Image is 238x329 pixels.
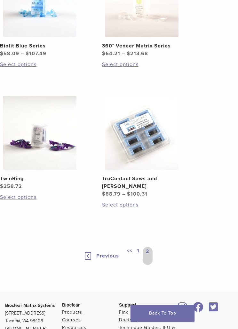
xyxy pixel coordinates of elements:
[3,96,76,170] img: TwinRing
[191,306,205,312] a: Bioclear
[136,247,141,265] a: 1
[119,309,168,323] a: Find Bioclear Trained Doctors
[62,317,81,323] a: Courses
[26,50,29,57] span: $
[102,42,181,50] h2: 360° Veneer Matrix Series
[105,96,178,170] img: TruContact Saws and Sanders
[102,96,181,198] a: TruContact Saws and SandersTruContact Saws and [PERSON_NAME]
[96,253,119,259] span: Previous
[102,191,106,197] span: $
[102,50,120,57] bdi: 64.21
[102,175,181,190] h2: TruContact Saws and [PERSON_NAME]
[122,50,125,57] span: –
[127,50,148,57] bdi: 213.68
[125,247,134,265] a: <<
[127,191,131,197] span: $
[143,247,153,265] a: 2
[127,191,147,197] bdi: 100.31
[102,61,181,68] a: Select options for “360° Veneer Matrix Series”
[102,201,181,209] a: Select options for “TruContact Saws and Sanders”
[5,303,55,308] strong: Bioclear Matrix Systems
[62,302,80,308] span: Bioclear
[131,305,194,322] a: Back To Top
[21,50,24,57] span: –
[122,191,125,197] span: –
[102,191,121,197] bdi: 88.79
[207,306,220,312] a: Bioclear
[119,302,136,308] span: Support
[127,50,130,57] span: $
[102,50,106,57] span: $
[26,50,46,57] bdi: 107.49
[62,309,82,315] a: Products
